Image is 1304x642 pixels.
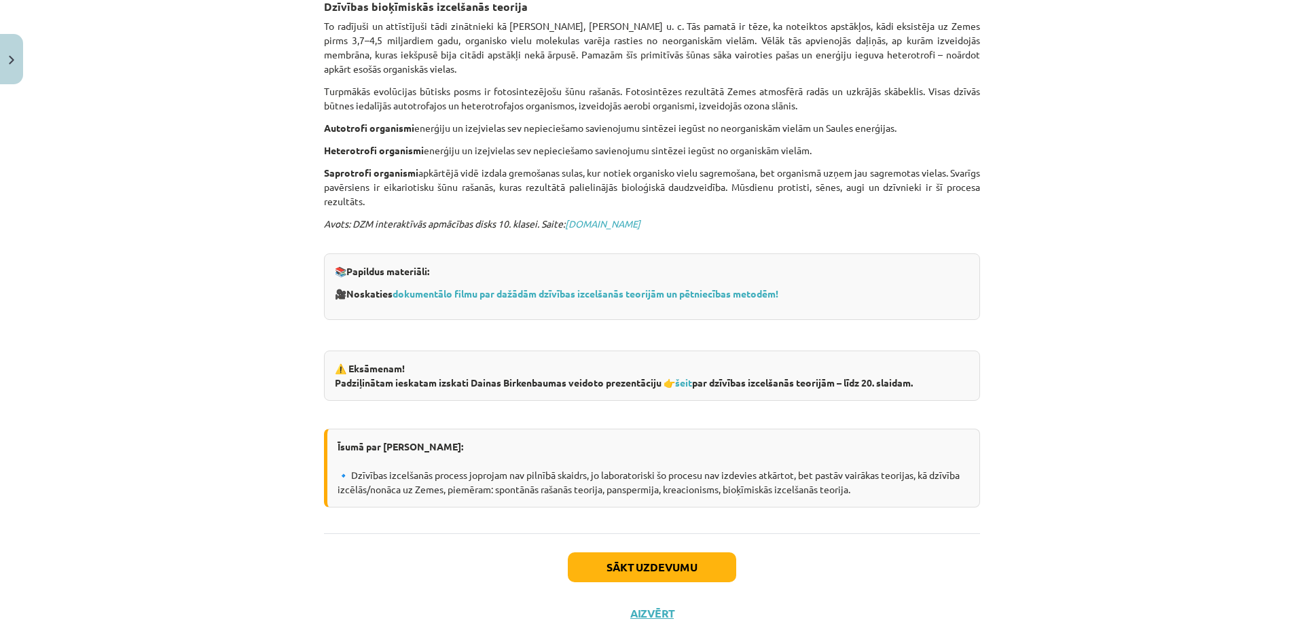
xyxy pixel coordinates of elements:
[568,552,736,582] button: Sākt uzdevumu
[335,362,405,374] strong: ⚠️ Eksāmenam!
[346,287,778,300] strong: Noskaties
[324,122,414,134] strong: Autotrofi organismi
[324,144,424,156] strong: Heterotrofi organismi
[626,607,678,620] button: Aizvērt
[335,265,429,277] strong: 📚Papildus materiāli:
[324,19,980,76] p: To radījuši un attīstījuši tādi zinātnieki kā [PERSON_NAME], [PERSON_NAME] u. c. Tās pamatā ir tē...
[335,287,969,301] p: 🎥
[9,56,14,65] img: icon-close-lesson-0947bae3869378f0d4975bcd49f059093ad1ed9edebbc8119c70593378902aed.svg
[393,287,778,300] a: dokumentālo filmu par dažādām dzīvības izcelšanās teorijām un pētniecības metodēm!
[324,166,980,209] p: apkārtējā vidē izdala gremošanas sulas, kur notiek organisko vielu sagremošana, bet organismā uzņ...
[324,84,980,113] p: Turpmākās evolūcijas būtisks posms ir fotosintezējošu šūnu rašanās. Fotosintēzes rezultātā Zemes ...
[338,440,463,452] strong: Īsumā par [PERSON_NAME]:
[324,143,980,158] p: enerģiju un izejvielas sev nepieciešamo savienojumu sintēzei iegūst no organiskām vielām.
[324,166,418,179] strong: Saprotrofi organismi
[324,217,640,230] em: Avots: DZM interaktīvās apmācības disks 10. klasei. Saite:
[324,429,980,507] div: 🔹 Dzīvības izcelšanās process joprojam nav pilnībā skaidrs, jo laboratoriski šo procesu nav izdev...
[335,376,913,389] strong: Padziļinātam ieskatam izskati Dainas Birkenbaumas veidoto prezentāciju 👉 par dzīvības izcelšanās ...
[675,376,692,389] a: šeit
[324,121,980,135] p: enerģiju un izejvielas sev nepieciešamo savienojumu sintēzei iegūst no neorganiskām vielām un Sau...
[565,217,640,230] a: [DOMAIN_NAME]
